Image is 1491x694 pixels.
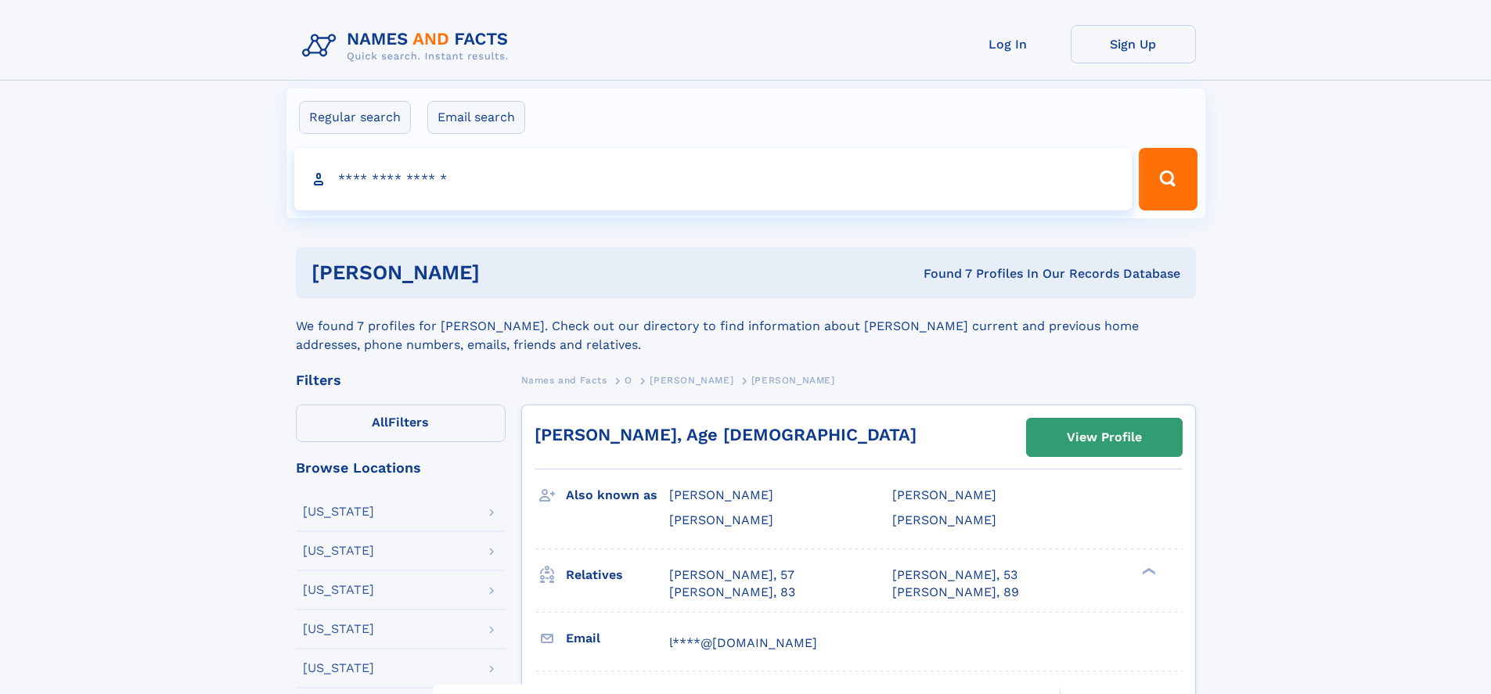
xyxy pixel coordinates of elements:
[296,373,506,387] div: Filters
[296,25,521,67] img: Logo Names and Facts
[625,375,632,386] span: O
[296,461,506,475] div: Browse Locations
[669,487,773,502] span: [PERSON_NAME]
[1138,566,1157,576] div: ❯
[1067,419,1142,455] div: View Profile
[372,415,388,430] span: All
[892,512,996,527] span: [PERSON_NAME]
[650,370,733,390] a: [PERSON_NAME]
[1071,25,1196,63] a: Sign Up
[296,405,506,442] label: Filters
[1139,148,1197,210] button: Search Button
[625,370,632,390] a: O
[303,623,374,635] div: [US_STATE]
[945,25,1071,63] a: Log In
[303,662,374,674] div: [US_STATE]
[751,375,835,386] span: [PERSON_NAME]
[669,566,794,584] a: [PERSON_NAME], 57
[303,584,374,596] div: [US_STATE]
[1027,419,1182,456] a: View Profile
[535,425,917,444] a: [PERSON_NAME], Age [DEMOGRAPHIC_DATA]
[296,298,1196,354] div: We found 7 profiles for [PERSON_NAME]. Check out our directory to find information about [PERSON_...
[892,584,1019,601] a: [PERSON_NAME], 89
[650,375,733,386] span: [PERSON_NAME]
[701,265,1180,282] div: Found 7 Profiles In Our Records Database
[294,148,1133,210] input: search input
[566,625,669,652] h3: Email
[521,370,607,390] a: Names and Facts
[566,562,669,588] h3: Relatives
[299,101,411,134] label: Regular search
[303,545,374,557] div: [US_STATE]
[427,101,525,134] label: Email search
[892,566,1017,584] a: [PERSON_NAME], 53
[303,505,374,518] div: [US_STATE]
[892,487,996,502] span: [PERSON_NAME]
[669,512,773,527] span: [PERSON_NAME]
[566,482,669,509] h3: Also known as
[312,263,702,282] h1: [PERSON_NAME]
[669,584,795,601] a: [PERSON_NAME], 83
